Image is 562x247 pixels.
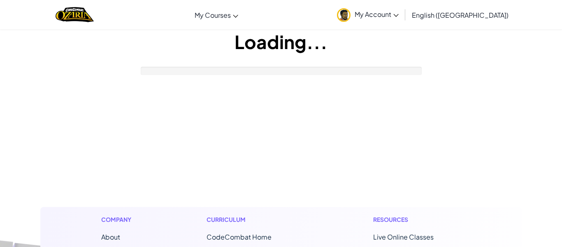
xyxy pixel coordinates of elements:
a: English ([GEOGRAPHIC_DATA]) [408,4,513,26]
a: My Courses [190,4,242,26]
h1: Company [101,215,139,224]
img: avatar [337,8,351,22]
span: My Courses [195,11,231,19]
h1: Curriculum [207,215,306,224]
span: English ([GEOGRAPHIC_DATA]) [412,11,509,19]
a: About [101,233,120,241]
a: My Account [333,2,403,28]
span: My Account [355,10,399,19]
h1: Resources [373,215,461,224]
a: Ozaria by CodeCombat logo [56,6,94,23]
a: Live Online Classes [373,233,434,241]
span: CodeCombat Home [207,233,272,241]
img: Home [56,6,94,23]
